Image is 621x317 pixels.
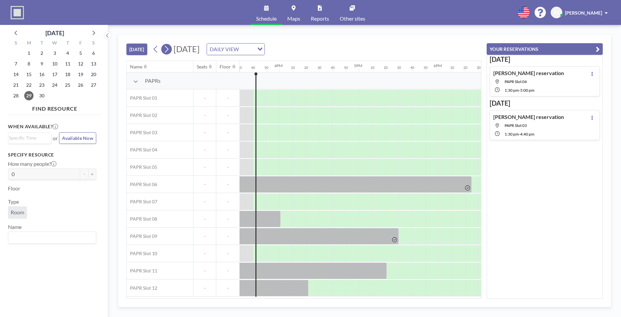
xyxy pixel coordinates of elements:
[127,181,157,187] span: PAPR Slot 06
[127,268,157,274] span: PAPR Slot 11
[519,88,520,93] span: -
[371,65,375,70] div: 10
[89,49,98,58] span: Saturday, September 6, 2025
[11,59,21,68] span: Sunday, September 7, 2025
[76,80,85,90] span: Friday, September 26, 2025
[208,45,240,53] span: DAILY VIEW
[127,164,157,170] span: PAPR Slot 05
[193,164,216,170] span: -
[216,164,240,170] span: -
[127,216,157,222] span: PAPR Slot 08
[216,147,240,153] span: -
[241,45,253,53] input: Search for option
[50,49,59,58] span: Wednesday, September 3, 2025
[53,135,58,142] span: or
[9,233,92,242] input: Search for option
[145,77,161,84] span: PAPRs
[24,80,34,90] span: Monday, September 22, 2025
[274,63,283,68] div: 4PM
[61,39,74,48] div: T
[89,80,98,90] span: Saturday, September 27, 2025
[37,80,46,90] span: Tuesday, September 23, 2025
[505,132,519,137] span: 1:30 PM
[264,65,268,70] div: 50
[287,16,300,21] span: Maps
[11,209,24,215] span: Room
[193,285,216,291] span: -
[8,103,102,112] h4: FIND RESOURCE
[8,198,19,205] label: Type
[127,130,157,136] span: PAPR Slot 03
[384,65,388,70] div: 20
[23,39,35,48] div: M
[37,70,46,79] span: Tuesday, September 16, 2025
[340,16,365,21] span: Other sites
[291,65,295,70] div: 10
[216,181,240,187] span: -
[127,112,157,118] span: PAPR Slot 02
[216,251,240,257] span: -
[505,88,519,93] span: 1:30 PM
[48,39,61,48] div: W
[304,65,308,70] div: 20
[37,59,46,68] span: Tuesday, September 9, 2025
[197,64,207,70] div: Seats
[173,44,200,54] span: [DATE]
[76,49,85,58] span: Friday, September 5, 2025
[35,39,48,48] div: T
[477,65,481,70] div: 30
[87,39,100,48] div: S
[397,65,401,70] div: 30
[193,95,216,101] span: -
[24,70,34,79] span: Monday, September 15, 2025
[410,65,414,70] div: 40
[127,285,157,291] span: PAPR Slot 12
[63,80,72,90] span: Thursday, September 25, 2025
[193,199,216,205] span: -
[216,95,240,101] span: -
[24,59,34,68] span: Monday, September 8, 2025
[127,95,157,101] span: PAPR Slot 01
[216,285,240,291] span: -
[519,132,520,137] span: -
[193,251,216,257] span: -
[8,160,56,167] label: How many people?
[487,43,603,55] button: YOUR RESERVATIONS
[11,91,21,100] span: Sunday, September 28, 2025
[193,181,216,187] span: -
[193,216,216,222] span: -
[344,65,348,70] div: 50
[8,152,96,158] h3: Specify resource
[216,199,240,205] span: -
[74,39,87,48] div: F
[490,99,600,107] h3: [DATE]
[216,130,240,136] span: -
[311,16,329,21] span: Reports
[63,49,72,58] span: Thursday, September 4, 2025
[76,70,85,79] span: Friday, September 19, 2025
[193,268,216,274] span: -
[450,65,454,70] div: 10
[37,49,46,58] span: Tuesday, September 2, 2025
[8,133,51,143] div: Search for option
[130,64,142,70] div: Name
[505,79,527,84] span: PAPR Slot 04
[434,63,442,68] div: 6PM
[238,65,242,70] div: 30
[520,132,534,137] span: 4:40 PM
[24,91,34,100] span: Monday, September 29, 2025
[193,130,216,136] span: -
[11,70,21,79] span: Sunday, September 14, 2025
[493,114,564,120] h4: [PERSON_NAME] reservation
[424,65,428,70] div: 50
[493,70,564,76] h4: [PERSON_NAME] reservation
[11,6,24,19] img: organization-logo
[354,63,362,68] div: 5PM
[216,112,240,118] span: -
[216,216,240,222] span: -
[9,134,47,142] input: Search for option
[193,112,216,118] span: -
[463,65,467,70] div: 20
[63,59,72,68] span: Thursday, September 11, 2025
[127,251,157,257] span: PAPR Slot 10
